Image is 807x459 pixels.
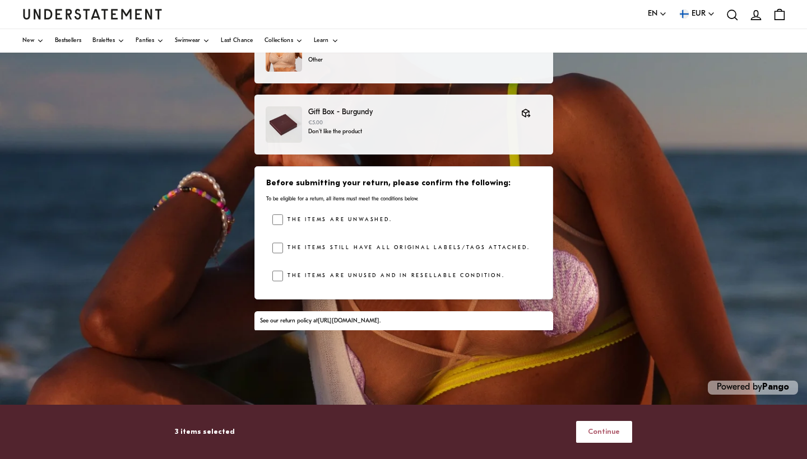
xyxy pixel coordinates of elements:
a: Pango [762,383,789,392]
span: Collections [265,38,293,44]
button: EUR [678,8,715,20]
a: Swimwear [175,29,210,53]
a: Panties [136,29,164,53]
span: New [22,38,34,44]
span: Swimwear [175,38,200,44]
a: Collections [265,29,303,53]
p: €5.00 [308,119,510,128]
p: To be eligible for a return, all items must meet the conditions below. [266,195,540,203]
div: See our return policy at . [260,317,547,326]
p: Other [308,56,510,65]
a: Learn [314,29,338,53]
p: Don't like the product [308,128,510,137]
span: EN [648,8,657,20]
a: Bestsellers [55,29,81,53]
span: EUR [692,8,706,20]
span: Panties [136,38,154,44]
p: Powered by [708,381,798,395]
p: Gift Box - Burgundy [308,106,510,118]
a: Bralettes [92,29,124,53]
label: The items still have all original labels/tags attached. [283,242,530,254]
span: Bralettes [92,38,115,44]
h3: Before submitting your return, please confirm the following: [266,178,540,189]
label: The items are unwashed. [283,214,392,226]
span: Last Chance [221,38,253,44]
button: EN [648,8,667,20]
a: [URL][DOMAIN_NAME] [318,318,379,324]
label: The items are unused and in resellable condition. [283,270,504,282]
img: SALA-BRA-018-44.jpg [266,35,302,72]
img: GIFT-BOX-103-00-1.jpg [266,106,302,143]
span: Learn [314,38,329,44]
a: New [22,29,44,53]
a: Understatement Homepage [22,9,163,19]
a: Last Chance [221,29,253,53]
span: Bestsellers [55,38,81,44]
